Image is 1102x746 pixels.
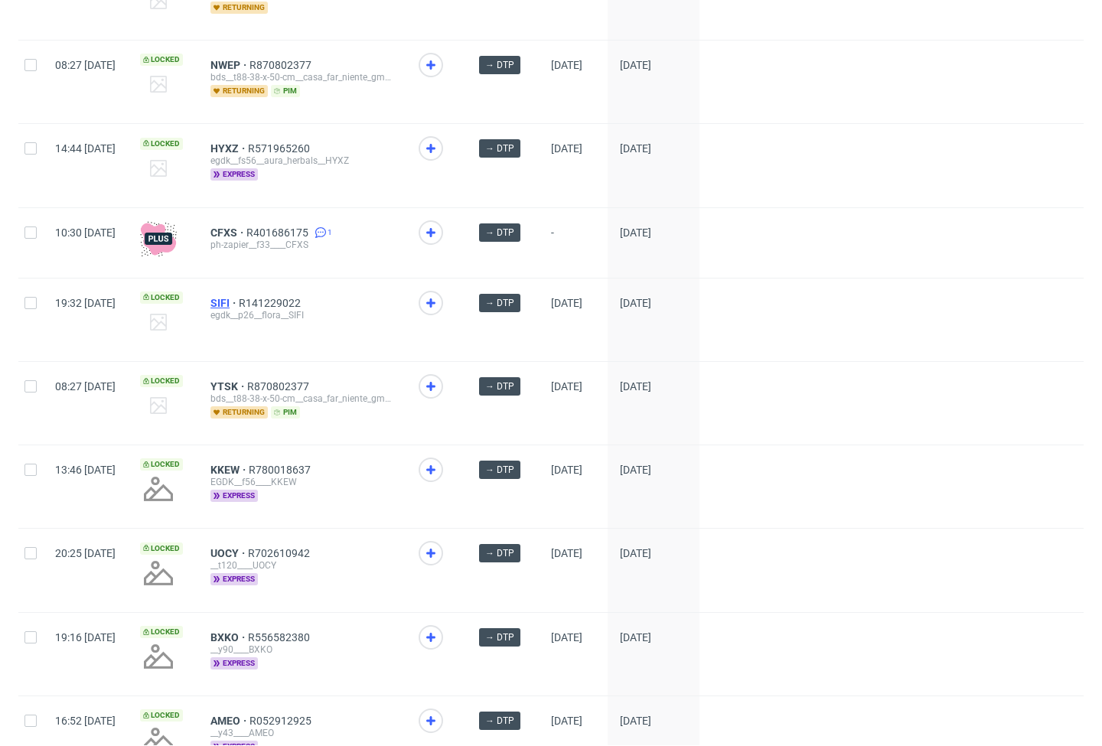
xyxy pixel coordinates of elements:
a: R141229022 [239,297,304,309]
span: Locked [140,626,183,638]
div: egdk__fs56__aura_herbals__HYXZ [210,155,394,167]
span: [DATE] [551,297,582,309]
span: → DTP [485,226,514,239]
a: R702610942 [248,547,313,559]
span: 16:52 [DATE] [55,715,116,727]
span: → DTP [485,58,514,72]
span: returning [210,85,268,97]
span: [DATE] [620,547,651,559]
span: → DTP [485,296,514,310]
span: express [210,573,258,585]
a: R780018637 [249,464,314,476]
a: CFXS [210,226,246,239]
span: → DTP [485,630,514,644]
span: Locked [140,375,183,387]
span: 08:27 [DATE] [55,380,116,393]
img: no_design.png [140,555,177,591]
span: → DTP [485,142,514,155]
span: [DATE] [620,464,651,476]
img: plus-icon.676465ae8f3a83198b3f.png [140,220,177,257]
span: [DATE] [551,380,582,393]
span: pim [271,406,300,419]
span: 20:25 [DATE] [55,547,116,559]
a: 1 [311,226,332,239]
a: R556582380 [248,631,313,643]
span: [DATE] [620,226,651,239]
span: returning [210,406,268,419]
a: YTSK [210,380,247,393]
a: R870802377 [247,380,312,393]
span: → DTP [485,463,514,477]
span: express [210,168,258,181]
span: 14:44 [DATE] [55,142,116,155]
div: bds__t88-38-x-50-cm__casa_far_niente_gmbh__YTSK [210,393,394,405]
span: [DATE] [620,380,651,393]
span: express [210,490,258,502]
a: KKEW [210,464,249,476]
a: UOCY [210,547,248,559]
div: egdk__p26__flora__SIFI [210,309,394,321]
span: [DATE] [551,464,582,476]
a: R870802377 [249,59,315,71]
span: [DATE] [551,631,582,643]
a: BXKO [210,631,248,643]
a: R401686175 [246,226,311,239]
span: 19:32 [DATE] [55,297,116,309]
span: - [551,226,595,259]
span: 10:30 [DATE] [55,226,116,239]
span: [DATE] [551,59,582,71]
span: Locked [140,138,183,150]
span: [DATE] [620,142,651,155]
span: Locked [140,292,183,304]
span: Locked [140,542,183,555]
span: [DATE] [620,297,651,309]
span: [DATE] [551,547,582,559]
a: AMEO [210,715,249,727]
span: 13:46 [DATE] [55,464,116,476]
span: → DTP [485,546,514,560]
span: Locked [140,54,183,66]
div: ph-zapier__f33____CFXS [210,239,394,251]
span: [DATE] [620,715,651,727]
span: 08:27 [DATE] [55,59,116,71]
span: [DATE] [620,631,651,643]
div: EGDK__f56____KKEW [210,476,394,488]
span: [DATE] [551,715,582,727]
span: 19:16 [DATE] [55,631,116,643]
a: R571965260 [248,142,313,155]
span: express [210,657,258,669]
a: NWEP [210,59,249,71]
span: → DTP [485,714,514,728]
img: no_design.png [140,638,177,675]
span: Locked [140,709,183,722]
a: R052912925 [249,715,315,727]
a: SIFI [210,297,239,309]
div: __t120____UOCY [210,559,394,572]
a: HYXZ [210,142,248,155]
div: bds__t88-38-x-50-cm__casa_far_niente_gmbh__NWEP [210,71,394,83]
div: __y43____AMEO [210,727,394,739]
span: 1 [328,226,332,239]
div: __y90____BXKO [210,643,394,656]
span: pim [271,85,300,97]
span: Locked [140,458,183,471]
span: [DATE] [551,142,582,155]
